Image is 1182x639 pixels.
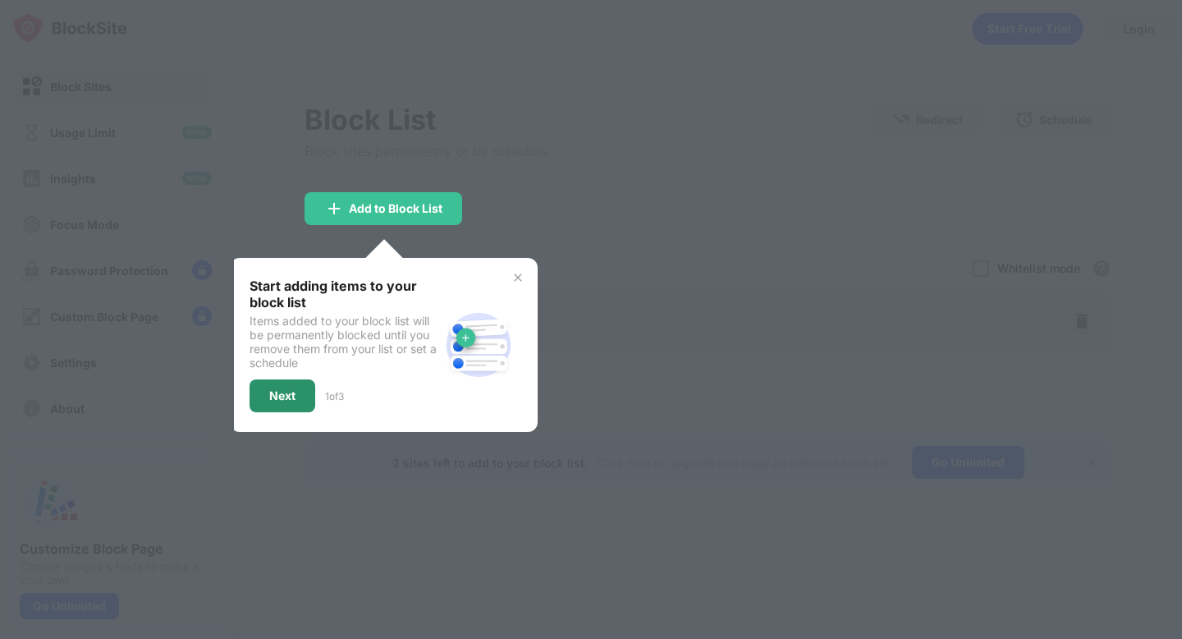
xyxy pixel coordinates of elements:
[250,278,439,310] div: Start adding items to your block list
[325,390,344,402] div: 1 of 3
[439,306,518,384] img: block-site.svg
[269,389,295,402] div: Next
[349,202,442,215] div: Add to Block List
[250,314,439,370] div: Items added to your block list will be permanently blocked until you remove them from your list o...
[511,271,525,284] img: x-button.svg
